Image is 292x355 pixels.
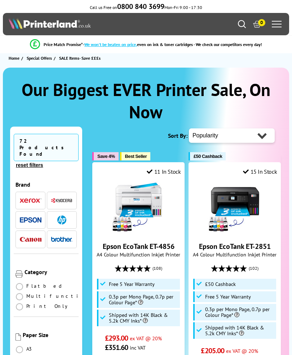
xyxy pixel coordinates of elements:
button: Save 4% [92,152,118,160]
img: Printerland Logo [9,18,90,29]
img: HP [57,215,66,224]
img: Epson EcoTank ET-2851 [208,181,262,235]
button: Kyocera [49,196,75,205]
img: Kyocera [51,198,72,203]
a: Printerland Logo [9,18,146,31]
span: Special Offers [27,54,52,62]
div: - even on ink & toner cartridges - We check our competitors every day! [83,42,262,47]
button: Xerox [18,196,44,205]
b: 0800 840 3699 [117,2,164,11]
button: Best Seller [120,152,151,160]
span: Sort By: [168,132,187,139]
a: 0800 840 3699 [117,5,164,10]
span: Best Seller [125,154,147,159]
span: £50 Cashback [194,154,222,159]
span: Shipped with 14K Black & 5.2k CMY Inks* [109,312,178,324]
a: Epson EcoTank ET-4856 [103,242,174,251]
img: Epson [20,217,41,223]
span: 0.3p per Mono Page, 0.7p per Colour Page* [205,306,274,318]
span: Price Match Promise* [44,42,83,47]
span: £293.00 [105,333,128,343]
span: £351.60 [105,343,128,352]
span: ex VAT @ 20% [226,347,258,354]
span: 72 Products Found [14,134,79,161]
button: Canon [18,235,44,244]
span: Multifunction [26,293,94,299]
a: Epson EcoTank ET-2851 [199,242,271,251]
img: Canon [20,237,41,242]
span: Save 4% [97,154,115,159]
span: £50 Cashback [205,281,236,287]
a: Home [9,54,21,62]
li: modal_Promise [4,38,288,51]
img: Brother [51,237,72,242]
span: A4 Colour Multifunction Inkjet Printer [193,251,277,258]
span: Print Only [26,303,73,309]
span: ex VAT @ 20% [130,335,162,342]
span: 0 [258,19,265,26]
span: Shipped with 14K Black & 5.2k CMY Inks* [205,325,274,336]
h1: Our Biggest EVER Printer Sale, On Now [10,78,282,123]
span: 0.3p per Mono Page, 0.7p per Colour Page* [109,294,178,305]
button: HP [49,215,75,225]
div: Category [25,268,77,276]
a: Epson EcoTank ET-2851 [208,229,262,236]
span: inc VAT [130,344,146,351]
a: Search [238,20,246,28]
div: 15 In Stock [243,168,277,175]
a: 0 [253,20,261,28]
span: (108) [152,261,162,275]
div: Paper Size [23,331,77,338]
div: Brand [16,181,77,188]
span: A4 Colour Multifunction Inkjet Printer [96,251,181,258]
button: Brother [49,235,75,244]
img: Xerox [20,198,41,203]
span: Flatbed [26,283,64,289]
a: Special Offers [27,54,54,62]
img: Epson EcoTank ET-4856 [111,181,165,235]
button: £50 Cashback [189,152,226,160]
span: Free 5 Year Warranty [109,281,155,287]
span: SALE Items- Save £££s [59,55,101,61]
a: Epson EcoTank ET-4856 [111,229,165,236]
img: Category [16,270,23,278]
span: (102) [249,261,258,275]
div: 11 In Stock [147,168,181,175]
span: A3 [26,346,33,352]
button: reset filters [14,162,45,168]
span: Free 5 Year Warranty [205,294,251,300]
button: Epson [18,215,44,225]
img: Paper Size [16,333,21,341]
span: We won’t be beaten on price, [84,42,137,47]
